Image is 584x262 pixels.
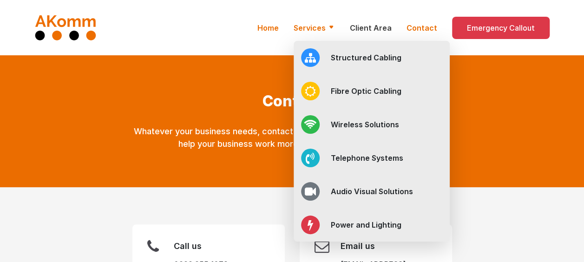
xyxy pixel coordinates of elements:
a: Audio Visual Solutions [294,175,450,208]
img: AKomm [35,15,97,40]
h3: Email us [341,241,437,251]
a: Home [257,22,279,33]
h2: Telephone Systems [331,152,403,164]
div: Services [294,41,450,242]
h3: Call us [174,241,228,251]
a: Services [294,22,335,33]
h2: Power and Lighting [331,219,401,230]
a: Power and Lighting [294,208,450,242]
h2: Audio Visual Solutions [331,186,413,197]
a: Client Area [350,22,392,33]
h1: Contact [125,92,459,110]
h2: Structured Cabling [331,52,401,63]
h2: Fibre Optic Cabling [331,85,401,97]
a: Fibre Optic Cabling [294,74,450,108]
a: Contact [407,22,437,33]
h2: Wireless Solutions [331,119,399,130]
a: Emergency Callout [452,17,550,39]
a: Wireless Solutions [294,108,450,141]
a: Telephone Systems [294,141,450,175]
p: Whatever your business needs, contact AKomm [DATE] to find out how we can help your business work... [125,125,459,150]
a: Structured Cabling [294,41,450,74]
